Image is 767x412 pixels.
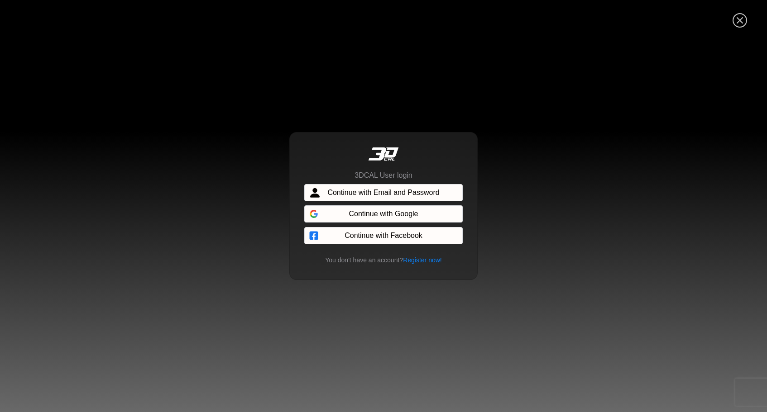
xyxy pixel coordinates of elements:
button: Continue with Facebook [304,227,463,244]
textarea: Type your message and hit 'Enter' [5,236,173,267]
iframe: Sign in with Google Button [300,204,403,224]
div: Articles [116,267,173,295]
h6: 3DCAL User login [355,171,412,180]
div: Minimize live chat window [149,5,170,26]
div: Sign in with Google. Opens in new tab [304,204,399,224]
button: Continue with Email and Password [304,184,463,201]
span: Continue with Facebook [345,230,422,241]
span: Conversation [5,283,61,289]
div: Chat with us now [61,47,166,59]
div: Navigation go back [10,47,24,60]
small: You don't have an account? [320,256,447,265]
button: Close [728,8,752,33]
div: FAQs [61,267,117,295]
a: Register now! [403,256,442,264]
span: Continue with Email and Password [327,187,439,198]
span: We're online! [53,106,125,192]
